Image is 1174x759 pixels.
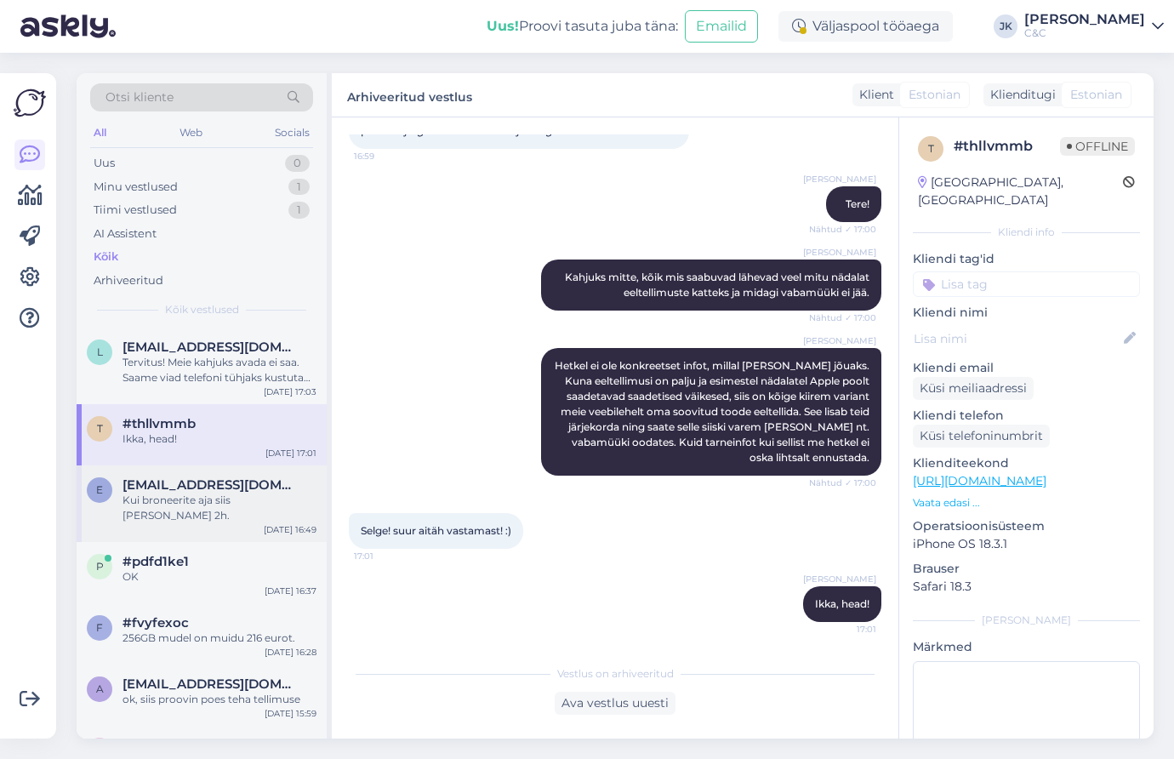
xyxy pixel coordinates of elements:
span: Nähtud ✓ 17:00 [809,477,876,489]
span: Otsi kliente [105,88,174,106]
span: [PERSON_NAME] [803,334,876,347]
p: Kliendi email [913,359,1140,377]
div: Minu vestlused [94,179,178,196]
div: Socials [271,122,313,144]
span: f [96,621,103,634]
span: Hetkel ei ole konkreetset infot, millal [PERSON_NAME] jõuaks. Kuna eeltellimusi on palju ja esime... [555,359,872,464]
span: p [96,560,104,573]
div: 0 [285,155,310,172]
span: Offline [1060,137,1135,156]
span: Nähtud ✓ 17:00 [809,311,876,324]
span: t [928,142,934,155]
div: [DATE] 16:49 [264,523,316,536]
span: [PERSON_NAME] [803,173,876,185]
div: Klient [852,86,894,104]
span: #thllvmmb [123,416,196,431]
span: Ikka, head! [815,597,869,610]
span: t [97,422,103,435]
a: [PERSON_NAME]C&C [1024,13,1164,40]
div: [DATE] 17:01 [265,447,316,459]
div: Ikka, head! [123,431,316,447]
span: lauraroostalu@gmail.com [123,340,299,355]
div: [PERSON_NAME] [913,613,1140,628]
div: [DATE] 15:59 [265,707,316,720]
span: Kõik vestlused [165,302,239,317]
span: Tere! [846,197,869,210]
span: ekaterinasedyseva@gmail.com [123,477,299,493]
p: Kliendi nimi [913,304,1140,322]
input: Lisa tag [913,271,1140,297]
p: Kliendi tag'id [913,250,1140,268]
div: Tervitus! Meie kahjuks avada ei saa. Saame viad telefoni tühjaks kustutada ning sellisel juhul te... [123,355,316,385]
div: Klienditugi [983,86,1056,104]
div: 1 [288,202,310,219]
div: Web [176,122,206,144]
p: Safari 18.3 [913,578,1140,596]
span: Selge! suur aitäh vastamast! :) [361,524,511,537]
div: Küsi telefoninumbrit [913,425,1050,448]
div: Tiimi vestlused [94,202,177,219]
div: [DATE] 16:37 [265,585,316,597]
span: 16:59 [354,150,418,163]
div: C&C [1024,26,1145,40]
div: Väljaspool tööaega [778,11,953,42]
span: [PERSON_NAME] [803,246,876,259]
span: Vestlus on arhiveeritud [557,666,674,682]
label: Arhiveeritud vestlus [347,83,472,106]
button: Emailid [685,10,758,43]
div: 1 [288,179,310,196]
span: arviluts1@gmail.com [123,676,299,692]
span: a [96,682,104,695]
div: [DATE] 17:03 [264,385,316,398]
span: [PERSON_NAME] [803,573,876,585]
div: All [90,122,110,144]
div: Proovi tasuta juba täna: [487,16,678,37]
input: Lisa nimi [914,329,1120,348]
p: Brauser [913,560,1140,578]
div: Küsi meiliaadressi [913,377,1034,400]
p: Kliendi telefon [913,407,1140,425]
div: Uus [94,155,115,172]
p: Klienditeekond [913,454,1140,472]
div: OK [123,569,316,585]
div: [PERSON_NAME] [1024,13,1145,26]
div: Ava vestlus uuesti [555,692,675,715]
span: 17:01 [354,550,418,562]
p: Operatsioonisüsteem [913,517,1140,535]
span: e [96,483,103,496]
div: Arhiveeritud [94,272,163,289]
span: 17:01 [812,623,876,636]
div: [GEOGRAPHIC_DATA], [GEOGRAPHIC_DATA] [918,174,1123,209]
p: Märkmed [913,638,1140,656]
b: Uus! [487,18,519,34]
div: AI Assistent [94,225,157,243]
div: [DATE] 16:28 [265,646,316,659]
img: Askly Logo [14,87,46,119]
span: #fvyfexoc [123,615,189,631]
div: Kui broneerite aja siis [PERSON_NAME] 2h. [123,493,316,523]
span: #pdfd1ke1 [123,554,189,569]
div: JK [994,14,1017,38]
div: 256GB mudel on muidu 216 eurot. [123,631,316,646]
span: Estonian [909,86,960,104]
span: #mpaqz13i [123,738,193,753]
div: # thllvmmb [954,136,1060,157]
span: Nähtud ✓ 17:00 [809,223,876,236]
span: Kahjuks mitte, kõik mis saabuvad lähevad veel mitu nädalat eeltellimuste katteks ja midagi vabamü... [565,271,872,299]
p: Vaata edasi ... [913,495,1140,511]
p: iPhone OS 18.3.1 [913,535,1140,553]
div: ok, siis proovin poes teha tellimuse [123,692,316,707]
a: [URL][DOMAIN_NAME] [913,473,1046,488]
span: l [97,345,103,358]
div: Kliendi info [913,225,1140,240]
span: Estonian [1070,86,1122,104]
div: Kõik [94,248,118,265]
